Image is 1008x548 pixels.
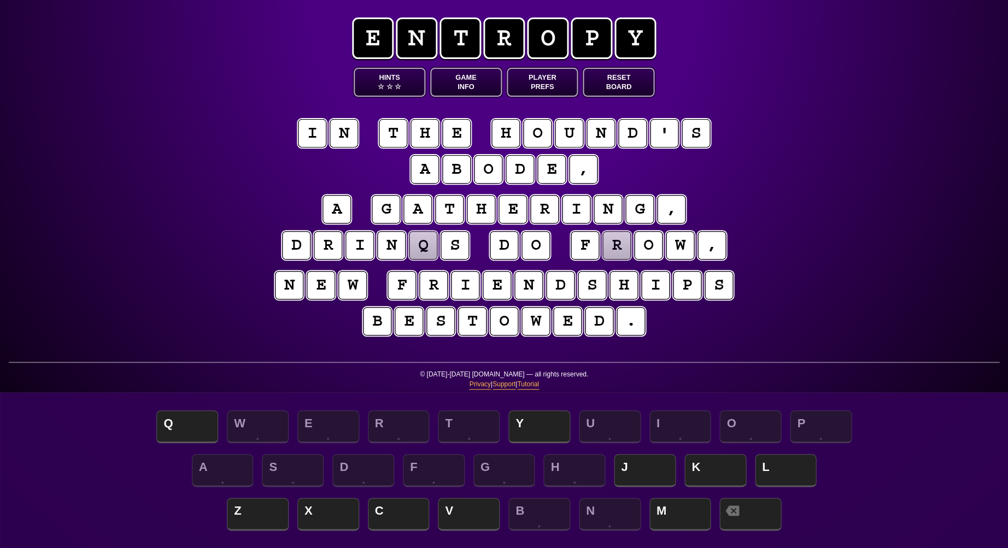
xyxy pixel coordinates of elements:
[530,195,559,223] puzzle-tile: r
[521,307,550,335] puzzle-tile: w
[546,271,575,299] puzzle-tile: d
[354,68,425,97] button: Hints☆ ☆ ☆
[705,271,733,299] puzzle-tile: s
[499,195,527,223] puzzle-tile: e
[562,195,590,223] puzzle-tile: i
[330,119,358,148] puzzle-tile: n
[338,271,367,299] puzzle-tile: w
[438,410,500,443] span: T
[521,231,550,260] puzzle-tile: o
[617,307,645,335] puzzle-tile: .
[579,410,641,443] span: U
[430,68,502,97] button: GameInfo
[275,271,303,299] puzzle-tile: n
[594,195,622,223] puzzle-tile: n
[409,231,437,260] puzzle-tile: q
[9,369,999,396] p: © [DATE]-[DATE] [DOMAIN_NAME] — all rights reserved. | |
[493,379,515,390] a: Support
[555,119,583,148] puzzle-tile: u
[508,410,570,443] span: Y
[578,271,606,299] puzzle-tile: s
[395,307,423,335] puzzle-tile: e
[442,155,471,184] puzzle-tile: b
[345,231,374,260] puzzle-tile: i
[297,410,359,443] span: E
[569,155,597,184] puzzle-tile: ,
[634,231,663,260] puzzle-tile: o
[467,195,495,223] puzzle-tile: h
[395,82,401,91] span: ☆
[438,498,500,531] span: V
[314,231,342,260] puzzle-tile: r
[579,498,641,531] span: N
[571,17,612,59] span: p
[610,271,638,299] puzzle-tile: h
[602,231,631,260] puzzle-tile: r
[673,271,701,299] puzzle-tile: p
[377,231,406,260] puzzle-tile: n
[483,271,511,299] puzzle-tile: e
[553,307,582,335] puzzle-tile: e
[587,119,615,148] puzzle-tile: n
[719,410,781,443] span: O
[527,17,569,59] span: o
[379,119,407,148] puzzle-tile: t
[517,379,539,390] a: Tutorial
[458,307,487,335] puzzle-tile: t
[378,82,384,91] span: ☆
[368,410,430,443] span: R
[419,271,448,299] puzzle-tile: r
[411,155,439,184] puzzle-tile: a
[625,195,654,223] puzzle-tile: g
[649,498,711,531] span: M
[192,454,254,487] span: A
[262,454,324,487] span: S
[363,307,391,335] puzzle-tile: b
[307,271,335,299] puzzle-tile: e
[298,119,326,148] puzzle-tile: i
[491,119,520,148] puzzle-tile: h
[666,231,694,260] puzzle-tile: w
[473,454,535,487] span: G
[698,231,726,260] puzzle-tile: ,
[227,498,289,531] span: Z
[372,195,400,223] puzzle-tile: g
[618,119,647,148] puzzle-tile: d
[641,271,670,299] puzzle-tile: i
[650,119,678,148] puzzle-tile: '
[435,195,464,223] puzzle-tile: t
[684,454,746,487] span: K
[403,195,432,223] puzzle-tile: a
[506,155,534,184] puzzle-tile: d
[451,271,479,299] puzzle-tile: i
[682,119,710,148] puzzle-tile: s
[474,155,502,184] puzzle-tile: o
[657,195,685,223] puzzle-tile: ,
[282,231,310,260] puzzle-tile: d
[514,271,543,299] puzzle-tile: n
[585,307,613,335] puzzle-tile: d
[227,410,289,443] span: W
[508,498,570,531] span: B
[649,410,711,443] span: I
[441,231,469,260] puzzle-tile: s
[156,410,218,443] span: Q
[490,231,518,260] puzzle-tile: d
[386,82,392,91] span: ☆
[790,410,852,443] span: P
[490,307,518,335] puzzle-tile: o
[323,195,351,223] puzzle-tile: a
[352,17,394,59] span: e
[403,454,465,487] span: F
[332,454,394,487] span: D
[442,119,471,148] puzzle-tile: e
[614,454,676,487] span: J
[755,454,817,487] span: L
[583,68,654,97] button: ResetBoard
[614,17,656,59] span: y
[543,454,605,487] span: H
[537,155,566,184] puzzle-tile: e
[469,379,490,390] a: Privacy
[507,68,578,97] button: PlayerPrefs
[483,17,525,59] span: r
